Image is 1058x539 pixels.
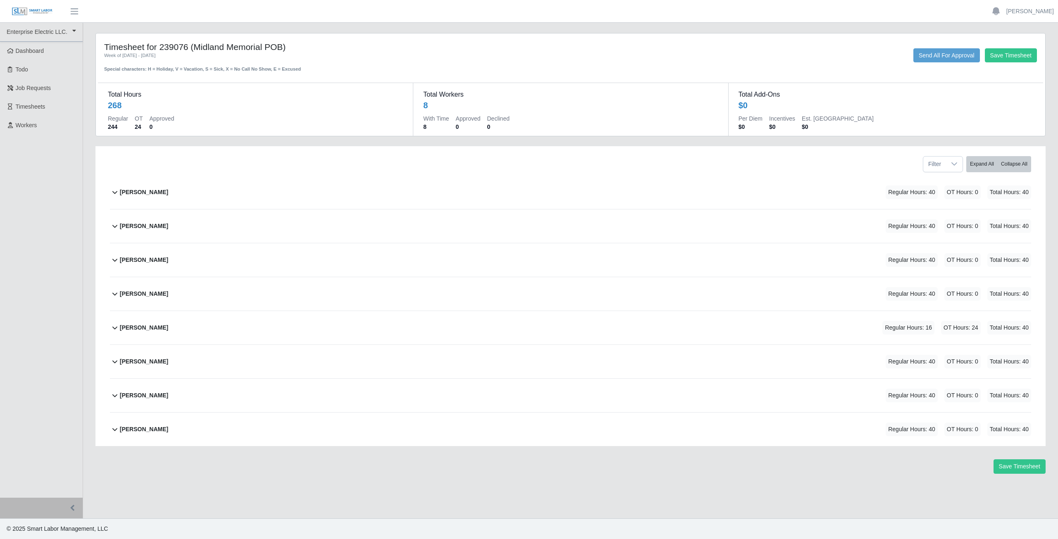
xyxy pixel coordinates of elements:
span: Regular Hours: 40 [886,287,938,301]
dt: Per Diem [739,114,763,123]
dt: With Time [423,114,449,123]
img: SLM Logo [12,7,53,16]
span: OT Hours: 24 [941,321,981,335]
button: [PERSON_NAME] Regular Hours: 40 OT Hours: 0 Total Hours: 40 [110,379,1031,412]
dt: Incentives [769,114,795,123]
b: [PERSON_NAME] [120,188,168,197]
b: [PERSON_NAME] [120,256,168,264]
span: Total Hours: 40 [987,355,1031,368]
dt: OT [135,114,143,123]
button: [PERSON_NAME] Regular Hours: 40 OT Hours: 0 Total Hours: 40 [110,277,1031,311]
dt: Regular [108,114,128,123]
span: Regular Hours: 40 [886,185,938,199]
span: Job Requests [16,85,51,91]
span: Workers [16,122,37,128]
dt: Est. [GEOGRAPHIC_DATA] [802,114,874,123]
span: Regular Hours: 40 [886,219,938,233]
dd: $0 [739,123,763,131]
button: [PERSON_NAME] Regular Hours: 40 OT Hours: 0 Total Hours: 40 [110,413,1031,446]
span: Total Hours: 40 [987,219,1031,233]
span: OT Hours: 0 [944,423,981,436]
dt: Total Hours [108,90,403,100]
dt: Approved [149,114,174,123]
div: $0 [739,100,748,111]
span: Todo [16,66,28,73]
div: Special characters: H = Holiday, V = Vacation, S = Sick, X = No Call No Show, E = Excused [104,59,486,73]
span: Total Hours: 40 [987,423,1031,436]
dd: 0 [149,123,174,131]
dd: 0 [487,123,510,131]
span: Total Hours: 40 [987,321,1031,335]
dt: Total Add-Ons [739,90,1033,100]
div: Week of [DATE] - [DATE] [104,52,486,59]
button: Collapse All [997,156,1031,172]
span: Regular Hours: 40 [886,389,938,402]
dd: 244 [108,123,128,131]
dd: 0 [456,123,481,131]
h4: Timesheet for 239076 (Midland Memorial POB) [104,42,486,52]
span: Total Hours: 40 [987,287,1031,301]
span: OT Hours: 0 [944,219,981,233]
b: [PERSON_NAME] [120,425,168,434]
dt: Approved [456,114,481,123]
span: OT Hours: 0 [944,287,981,301]
a: [PERSON_NAME] [1006,7,1054,16]
b: [PERSON_NAME] [120,391,168,400]
span: OT Hours: 0 [944,389,981,402]
b: [PERSON_NAME] [120,222,168,230]
button: Save Timesheet [985,48,1037,62]
span: Regular Hours: 16 [882,321,934,335]
span: Timesheets [16,103,45,110]
b: [PERSON_NAME] [120,357,168,366]
span: Regular Hours: 40 [886,355,938,368]
span: Total Hours: 40 [987,253,1031,267]
div: 8 [423,100,428,111]
span: Total Hours: 40 [987,185,1031,199]
b: [PERSON_NAME] [120,290,168,298]
dd: $0 [802,123,874,131]
b: [PERSON_NAME] [120,323,168,332]
dd: $0 [769,123,795,131]
div: 268 [108,100,122,111]
button: [PERSON_NAME] Regular Hours: 40 OT Hours: 0 Total Hours: 40 [110,176,1031,209]
button: [PERSON_NAME] Regular Hours: 40 OT Hours: 0 Total Hours: 40 [110,243,1031,277]
button: Expand All [966,156,998,172]
span: © 2025 Smart Labor Management, LLC [7,525,108,532]
span: OT Hours: 0 [944,253,981,267]
button: Send All For Approval [913,48,980,62]
span: Total Hours: 40 [987,389,1031,402]
button: [PERSON_NAME] Regular Hours: 16 OT Hours: 24 Total Hours: 40 [110,311,1031,344]
span: OT Hours: 0 [944,355,981,368]
dd: 24 [135,123,143,131]
span: Filter [923,157,946,172]
div: bulk actions [966,156,1031,172]
dt: Declined [487,114,510,123]
span: OT Hours: 0 [944,185,981,199]
dd: 8 [423,123,449,131]
dt: Total Workers [423,90,718,100]
button: [PERSON_NAME] Regular Hours: 40 OT Hours: 0 Total Hours: 40 [110,209,1031,243]
span: Dashboard [16,47,44,54]
button: [PERSON_NAME] Regular Hours: 40 OT Hours: 0 Total Hours: 40 [110,345,1031,378]
span: Regular Hours: 40 [886,253,938,267]
button: Save Timesheet [994,459,1046,474]
span: Regular Hours: 40 [886,423,938,436]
